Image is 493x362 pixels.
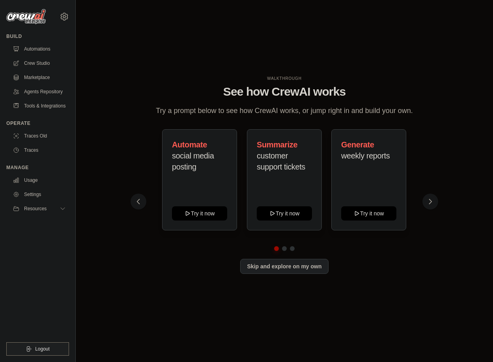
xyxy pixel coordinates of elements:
button: Try it now [172,206,227,221]
a: Agents Repository [9,85,69,98]
a: Automations [9,43,69,55]
h1: See how CrewAI works [137,85,431,99]
div: Build [6,33,69,40]
span: Automate [172,140,207,149]
a: Tools & Integrations [9,100,69,112]
a: Traces [9,144,69,156]
button: Try it now [341,206,396,221]
a: Traces Old [9,130,69,142]
span: weekly reports [341,151,390,160]
span: Resources [24,206,47,212]
button: Try it now [257,206,312,221]
span: customer support tickets [257,151,305,171]
span: Summarize [257,140,297,149]
div: Manage [6,164,69,171]
span: Logout [35,346,50,352]
img: Logo [6,9,46,24]
a: Crew Studio [9,57,69,70]
button: Skip and explore on my own [240,259,328,274]
span: Generate [341,140,374,149]
div: Operate [6,120,69,126]
a: Settings [9,188,69,201]
span: social media posting [172,151,214,171]
a: Marketplace [9,71,69,84]
div: WALKTHROUGH [137,75,431,81]
a: Usage [9,174,69,187]
button: Logout [6,342,69,356]
button: Resources [9,202,69,215]
p: Try a prompt below to see how CrewAI works, or jump right in and build your own. [152,105,417,117]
